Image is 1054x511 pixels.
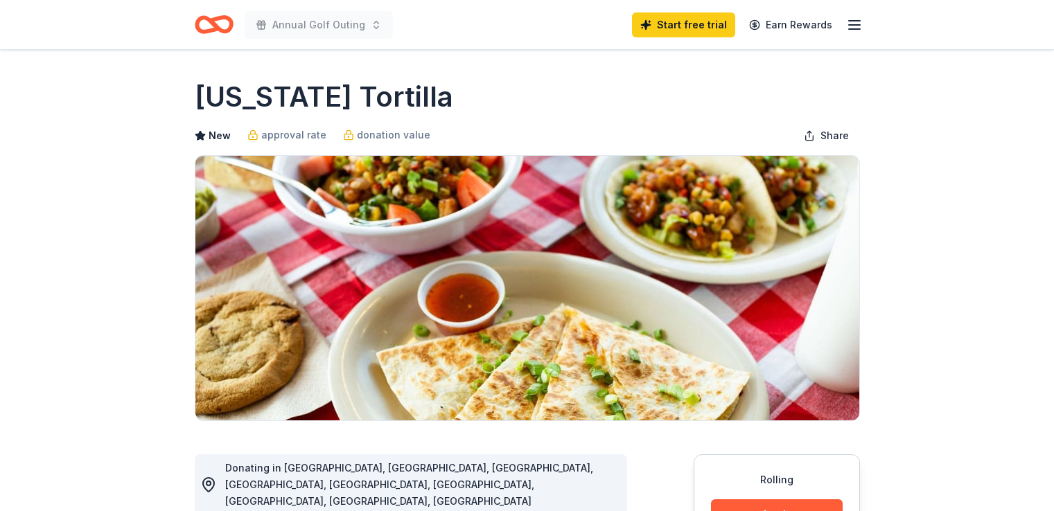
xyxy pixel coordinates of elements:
a: approval rate [247,127,326,143]
span: Annual Golf Outing [272,17,365,33]
h1: [US_STATE] Tortilla [195,78,453,116]
button: Share [793,122,860,150]
span: donation value [357,127,430,143]
span: New [209,127,231,144]
span: approval rate [261,127,326,143]
a: Earn Rewards [741,12,841,37]
div: Rolling [711,472,843,488]
img: Image for California Tortilla [195,156,859,420]
a: donation value [343,127,430,143]
a: Start free trial [632,12,735,37]
button: Annual Golf Outing [245,11,393,39]
span: Donating in [GEOGRAPHIC_DATA], [GEOGRAPHIC_DATA], [GEOGRAPHIC_DATA], [GEOGRAPHIC_DATA], [GEOGRAPH... [225,462,593,507]
span: Share [820,127,849,144]
a: Home [195,8,234,41]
